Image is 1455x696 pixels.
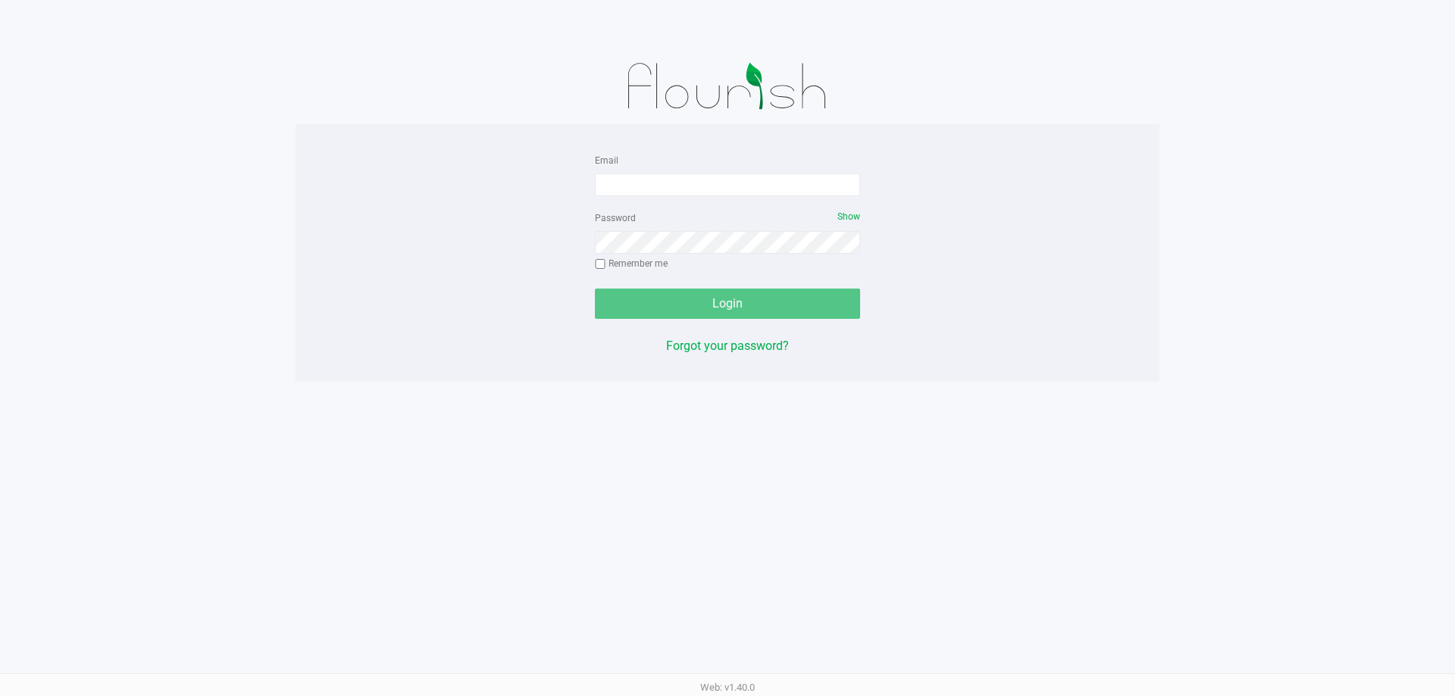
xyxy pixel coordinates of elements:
span: Show [837,211,860,222]
label: Email [595,154,618,167]
span: Web: v1.40.0 [700,682,755,693]
label: Remember me [595,257,668,270]
label: Password [595,211,636,225]
input: Remember me [595,259,605,270]
button: Forgot your password? [666,337,789,355]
